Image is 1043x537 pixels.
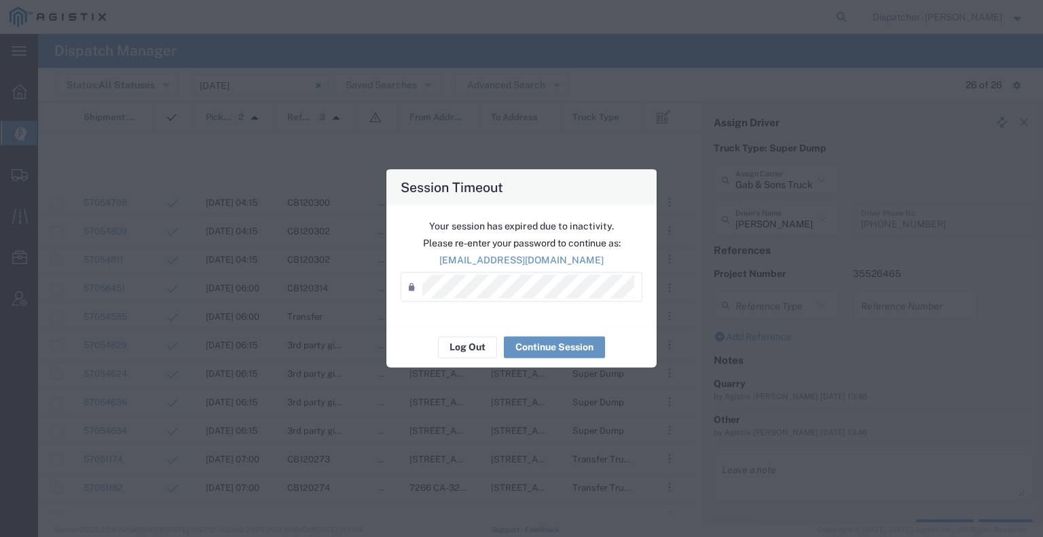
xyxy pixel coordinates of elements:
p: Your session has expired due to inactivity. [401,219,642,233]
button: Continue Session [504,336,605,358]
button: Log Out [438,336,497,358]
p: [EMAIL_ADDRESS][DOMAIN_NAME] [401,253,642,267]
h4: Session Timeout [401,177,503,196]
p: Please re-enter your password to continue as: [401,236,642,250]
